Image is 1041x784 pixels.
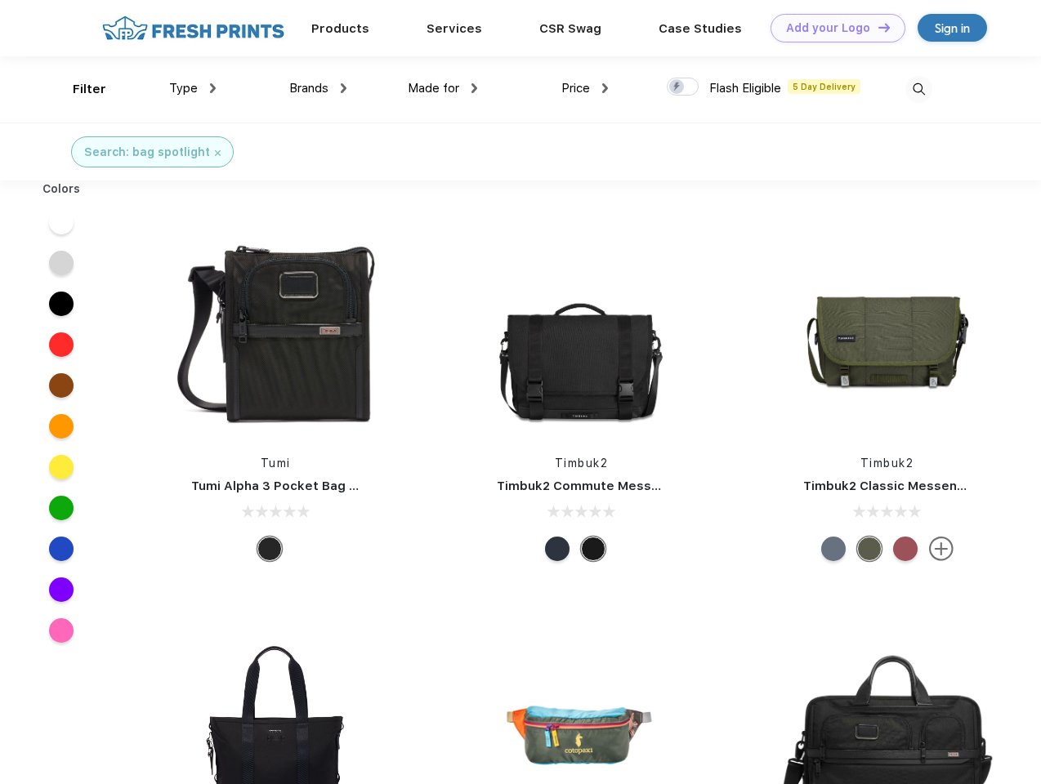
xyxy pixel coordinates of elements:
[472,221,690,439] img: func=resize&h=266
[210,83,216,93] img: dropdown.png
[215,150,221,156] img: filter_cancel.svg
[821,537,846,561] div: Eco Lightbeam
[73,80,106,99] div: Filter
[709,81,781,96] span: Flash Eligible
[857,537,882,561] div: Eco Army
[803,479,1006,493] a: Timbuk2 Classic Messenger Bag
[30,180,93,198] div: Colors
[191,479,382,493] a: Tumi Alpha 3 Pocket Bag Small
[497,479,716,493] a: Timbuk2 Commute Messenger Bag
[779,221,996,439] img: func=resize&h=266
[167,221,384,439] img: func=resize&h=266
[786,21,870,35] div: Add your Logo
[311,21,369,36] a: Products
[918,14,987,42] a: Sign in
[545,537,570,561] div: Eco Nautical
[878,23,890,32] img: DT
[261,457,291,470] a: Tumi
[581,537,605,561] div: Eco Black
[97,14,289,42] img: fo%20logo%202.webp
[341,83,346,93] img: dropdown.png
[555,457,609,470] a: Timbuk2
[788,79,860,94] span: 5 Day Delivery
[893,537,918,561] div: Eco Collegiate Red
[257,537,282,561] div: Black
[602,83,608,93] img: dropdown.png
[289,81,328,96] span: Brands
[471,83,477,93] img: dropdown.png
[860,457,914,470] a: Timbuk2
[169,81,198,96] span: Type
[408,81,459,96] span: Made for
[929,537,954,561] img: more.svg
[935,19,970,38] div: Sign in
[84,144,210,161] div: Search: bag spotlight
[561,81,590,96] span: Price
[905,76,932,103] img: desktop_search.svg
